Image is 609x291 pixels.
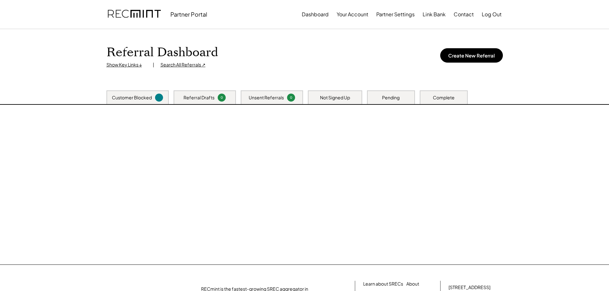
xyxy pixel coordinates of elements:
a: About [406,281,419,287]
div: Referral Drafts [183,95,215,101]
div: Complete [433,95,455,101]
button: Create New Referral [440,48,503,63]
button: Contact [454,8,474,21]
button: Partner Settings [376,8,415,21]
div: Customer Blocked [112,95,152,101]
div: Not Signed Up [320,95,350,101]
div: Show Key Links ↓ [106,62,146,68]
div: Search All Referrals ↗ [160,62,206,68]
div: [STREET_ADDRESS] [449,284,490,291]
a: Learn about SRECs [363,281,403,287]
div: Partner Portal [170,11,207,18]
button: Log Out [482,8,502,21]
div: | [153,62,154,68]
div: 0 [288,95,294,100]
div: 0 [219,95,225,100]
img: recmint-logotype%403x.png [108,4,161,25]
h1: Referral Dashboard [106,45,218,60]
div: Unsent Referrals [249,95,284,101]
button: Link Bank [423,8,446,21]
div: Pending [382,95,400,101]
button: Dashboard [302,8,329,21]
button: Your Account [337,8,368,21]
